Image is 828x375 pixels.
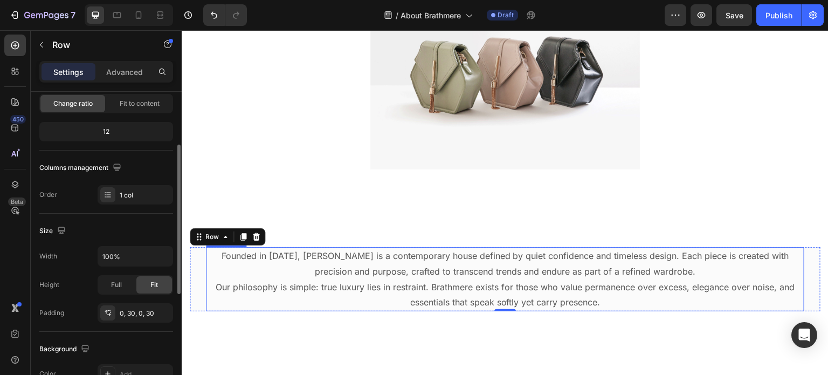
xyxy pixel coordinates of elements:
div: Undo/Redo [203,4,247,26]
div: Publish [765,10,792,21]
p: 7 [71,9,75,22]
div: Background [39,342,92,357]
iframe: Design area [182,30,828,375]
span: / [396,10,398,21]
div: Beta [8,197,26,206]
div: Size [39,224,68,238]
div: Width [39,251,57,261]
div: Open Intercom Messenger [791,322,817,348]
div: 12 [42,124,171,139]
button: Publish [756,4,802,26]
span: Change ratio [53,99,93,108]
div: Row [22,202,39,212]
div: Columns management [39,161,123,175]
div: Height [39,280,59,290]
span: Full [111,280,122,290]
button: Save [716,4,752,26]
span: About Brathmere [401,10,461,21]
p: Advanced [106,66,143,78]
span: Fit to content [120,99,160,108]
span: Save [726,11,743,20]
p: Our philosophy is simple: true luxury lies in restraint. Brathmere exists for those who value per... [25,249,622,281]
span: Fit [150,280,158,290]
p: Founded in [DATE], [PERSON_NAME] is a contemporary house defined by quiet confidence and timeless... [25,218,622,249]
button: 7 [4,4,80,26]
div: Padding [39,308,64,318]
div: 1 col [120,190,170,200]
div: 0, 30, 0, 30 [120,309,170,318]
span: Draft [498,10,514,20]
div: 450 [10,115,26,124]
p: Row [52,38,144,51]
input: Auto [98,247,172,266]
div: Order [39,190,57,200]
p: Settings [53,66,84,78]
div: Rich Text Editor. Editing area: main [24,217,623,281]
